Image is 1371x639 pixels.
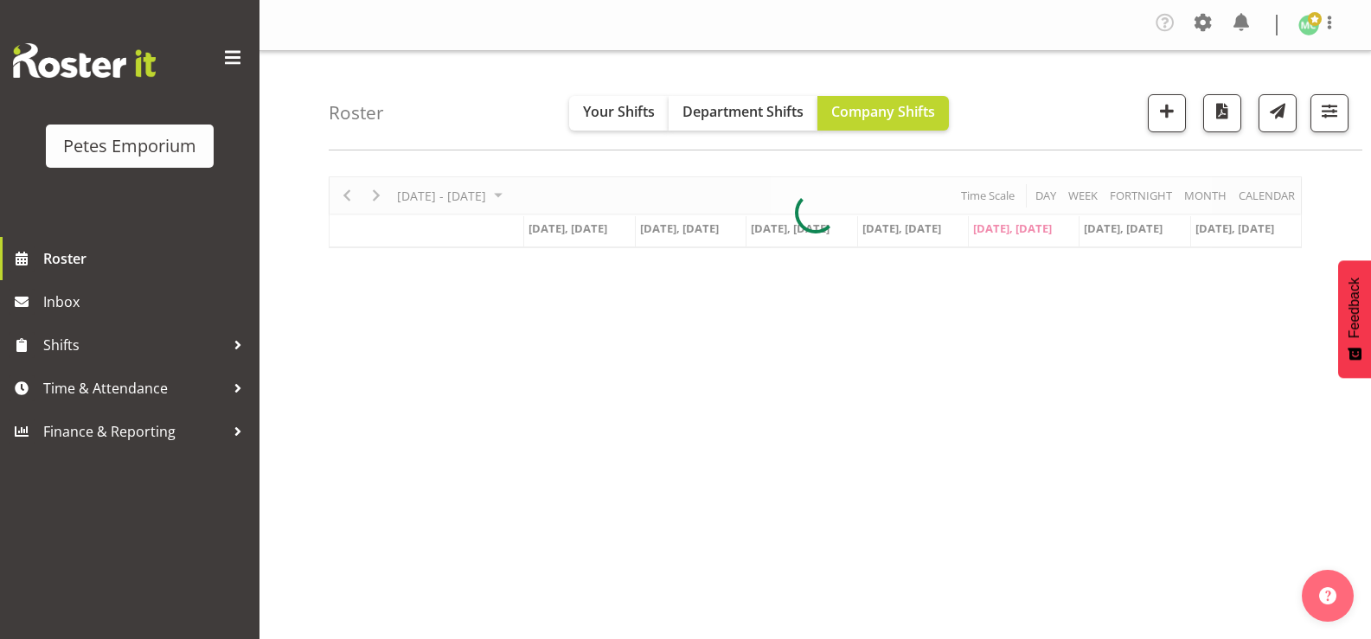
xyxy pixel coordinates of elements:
span: Shifts [43,332,225,358]
span: Finance & Reporting [43,419,225,444]
span: Roster [43,246,251,272]
span: Your Shifts [583,102,655,121]
span: Time & Attendance [43,375,225,401]
button: Feedback - Show survey [1338,260,1371,378]
button: Company Shifts [817,96,949,131]
span: Inbox [43,289,251,315]
button: Send a list of all shifts for the selected filtered period to all rostered employees. [1259,94,1297,132]
h4: Roster [329,103,384,123]
button: Filter Shifts [1310,94,1349,132]
button: Add a new shift [1148,94,1186,132]
button: Your Shifts [569,96,669,131]
img: melissa-cowen2635.jpg [1298,15,1319,35]
span: Department Shifts [682,102,804,121]
div: Petes Emporium [63,133,196,159]
img: Rosterit website logo [13,43,156,78]
span: Company Shifts [831,102,935,121]
span: Feedback [1347,278,1362,338]
button: Download a PDF of the roster according to the set date range. [1203,94,1241,132]
button: Department Shifts [669,96,817,131]
img: help-xxl-2.png [1319,587,1336,604]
